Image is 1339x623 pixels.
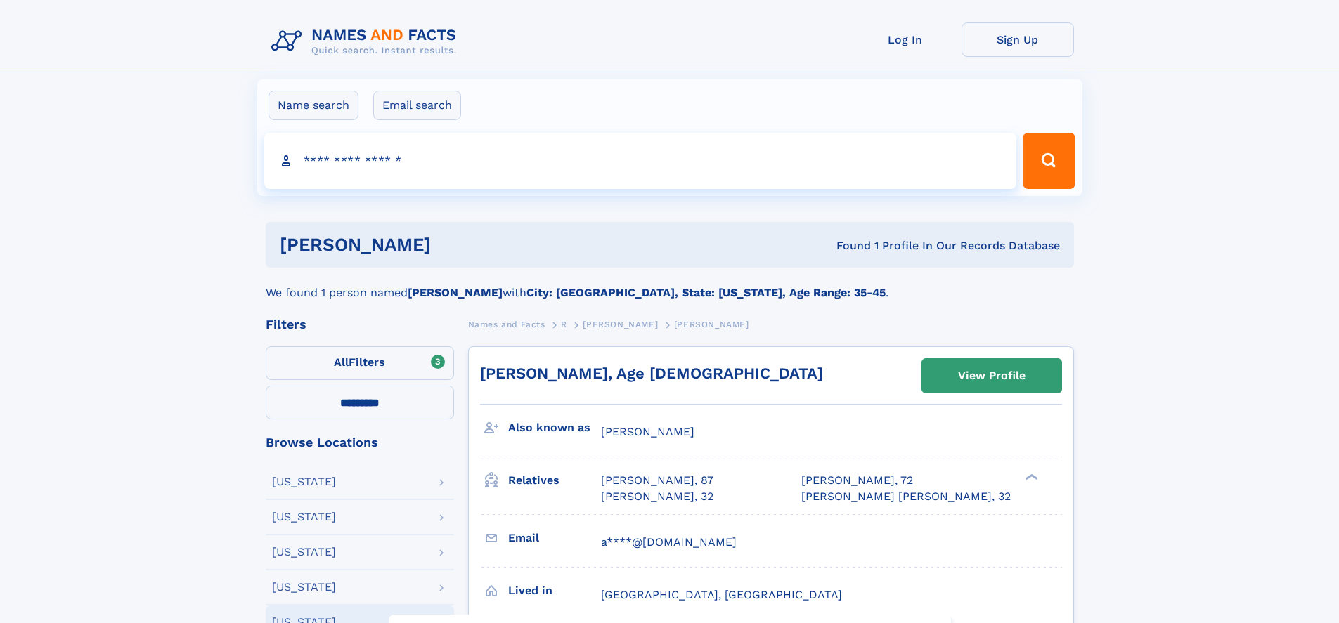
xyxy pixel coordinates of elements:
[272,546,336,558] div: [US_STATE]
[280,236,634,254] h1: [PERSON_NAME]
[272,582,336,593] div: [US_STATE]
[480,365,823,382] a: [PERSON_NAME], Age [DEMOGRAPHIC_DATA]
[601,425,694,438] span: [PERSON_NAME]
[508,526,601,550] h3: Email
[601,588,842,601] span: [GEOGRAPHIC_DATA], [GEOGRAPHIC_DATA]
[849,22,962,57] a: Log In
[601,489,713,504] a: [PERSON_NAME], 32
[674,320,749,329] span: [PERSON_NAME]
[272,511,336,523] div: [US_STATE]
[266,268,1074,301] div: We found 1 person named with .
[526,286,886,299] b: City: [GEOGRAPHIC_DATA], State: [US_STATE], Age Range: 35-45
[264,133,1017,189] input: search input
[1023,133,1075,189] button: Search Button
[269,91,358,120] label: Name search
[958,360,1026,392] div: View Profile
[561,315,567,333] a: R
[922,359,1061,393] a: View Profile
[801,489,1011,504] a: [PERSON_NAME] [PERSON_NAME], 32
[266,346,454,380] label: Filters
[272,476,336,487] div: [US_STATE]
[583,315,658,333] a: [PERSON_NAME]
[508,579,601,603] h3: Lived in
[583,320,658,329] span: [PERSON_NAME]
[266,318,454,331] div: Filters
[601,473,713,488] a: [PERSON_NAME], 87
[468,315,545,333] a: Names and Facts
[266,436,454,449] div: Browse Locations
[801,473,913,488] a: [PERSON_NAME], 72
[508,416,601,440] h3: Also known as
[373,91,461,120] label: Email search
[266,22,468,60] img: Logo Names and Facts
[1022,473,1039,482] div: ❯
[408,286,503,299] b: [PERSON_NAME]
[334,355,349,369] span: All
[561,320,567,329] span: R
[962,22,1074,57] a: Sign Up
[508,468,601,492] h3: Relatives
[633,238,1060,254] div: Found 1 Profile In Our Records Database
